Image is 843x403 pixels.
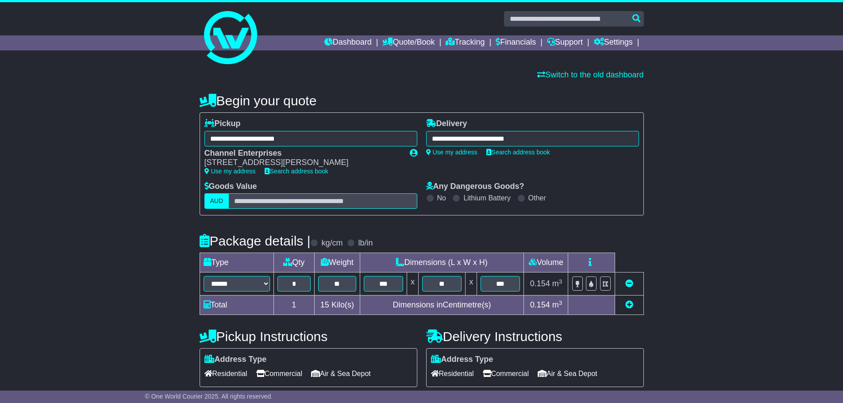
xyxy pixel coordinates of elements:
[426,329,644,344] h4: Delivery Instructions
[200,234,311,248] h4: Package details |
[426,119,467,129] label: Delivery
[204,119,241,129] label: Pickup
[315,253,360,273] td: Weight
[625,279,633,288] a: Remove this item
[547,35,583,50] a: Support
[524,253,568,273] td: Volume
[530,279,550,288] span: 0.154
[437,194,446,202] label: No
[273,296,315,315] td: 1
[200,296,273,315] td: Total
[486,149,550,156] a: Search address book
[552,300,562,309] span: m
[204,149,401,158] div: Channel Enterprises
[204,367,247,380] span: Residential
[431,355,493,365] label: Address Type
[407,273,418,296] td: x
[538,367,597,380] span: Air & Sea Depot
[320,300,329,309] span: 15
[324,35,372,50] a: Dashboard
[426,149,477,156] a: Use my address
[483,367,529,380] span: Commercial
[311,367,371,380] span: Air & Sea Depot
[382,35,435,50] a: Quote/Book
[537,70,643,79] a: Switch to the old dashboard
[204,168,256,175] a: Use my address
[360,253,524,273] td: Dimensions (L x W x H)
[426,182,524,192] label: Any Dangerous Goods?
[625,300,633,309] a: Add new item
[358,238,373,248] label: lb/in
[200,329,417,344] h4: Pickup Instructions
[145,393,273,400] span: © One World Courier 2025. All rights reserved.
[528,194,546,202] label: Other
[200,93,644,108] h4: Begin your quote
[204,158,401,168] div: [STREET_ADDRESS][PERSON_NAME]
[552,279,562,288] span: m
[559,299,562,306] sup: 3
[466,273,477,296] td: x
[200,253,273,273] td: Type
[204,355,267,365] label: Address Type
[321,238,343,248] label: kg/cm
[315,296,360,315] td: Kilo(s)
[265,168,328,175] a: Search address book
[496,35,536,50] a: Financials
[559,278,562,285] sup: 3
[446,35,485,50] a: Tracking
[256,367,302,380] span: Commercial
[431,367,474,380] span: Residential
[463,194,511,202] label: Lithium Battery
[204,193,229,209] label: AUD
[273,253,315,273] td: Qty
[360,296,524,315] td: Dimensions in Centimetre(s)
[594,35,633,50] a: Settings
[530,300,550,309] span: 0.154
[204,182,257,192] label: Goods Value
